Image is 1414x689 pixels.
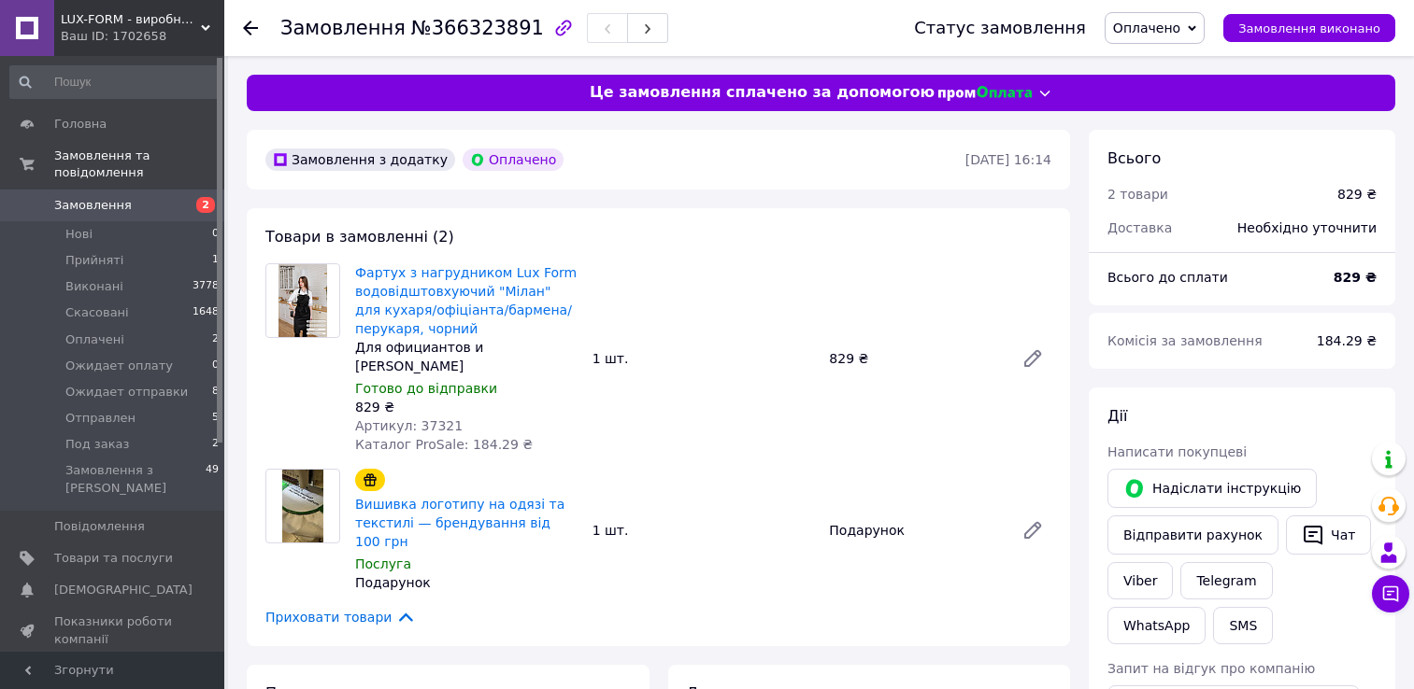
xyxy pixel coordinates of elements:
[65,384,188,401] span: Ожидает отправки
[1286,515,1371,555] button: Чат
[355,437,533,452] span: Каталог ProSale: 184.29 ₴
[196,197,215,213] span: 2
[61,11,201,28] span: LUX-FORM - виробник уніформи для персоналу всіх галузей
[54,197,132,214] span: Замовлення
[585,345,822,372] div: 1 шт.
[355,497,564,549] a: Вишивка логотипу на одязі та текстилі — брендування від 100 грн
[1238,21,1380,35] span: Замовлення виконано
[1213,607,1273,644] button: SMS
[212,436,219,453] span: 2
[61,28,224,45] div: Ваш ID: 1702658
[1107,469,1317,508] button: Надіслати інструкцію
[265,607,416,627] span: Приховати товари
[212,226,219,243] span: 0
[54,582,193,598] span: [DEMOGRAPHIC_DATA]
[585,517,822,543] div: 1 шт.
[1107,333,1263,348] span: Комісія за замовлення
[212,358,219,374] span: 0
[1107,407,1127,425] span: Дії
[65,278,123,295] span: Виконані
[65,436,129,453] span: Под заказ
[243,19,258,37] div: Повернутися назад
[193,278,219,295] span: 3778
[1107,270,1228,285] span: Всього до сплати
[65,358,173,374] span: Ожидает оплату
[821,517,1007,543] div: Подарунок
[355,381,497,396] span: Готово до відправки
[54,116,107,133] span: Головна
[265,228,454,246] span: Товари в замовленні (2)
[355,418,463,433] span: Артикул: 37321
[1107,187,1168,202] span: 2 товари
[65,462,206,496] span: Замовлення з [PERSON_NAME]
[212,384,219,401] span: 8
[355,573,578,592] div: Подарунок
[65,252,123,269] span: Прийняті
[280,17,406,39] span: Замовлення
[1014,512,1051,549] a: Редагувати
[54,613,173,647] span: Показники роботи компанії
[1317,333,1377,348] span: 184.29 ₴
[1107,562,1173,599] a: Viber
[212,252,219,269] span: 1
[1223,14,1395,42] button: Замовлення виконано
[265,148,455,171] div: Замовлення з додатку
[355,265,577,336] a: Фартух з нагрудником Lux Form водовідштовхуючий "Мілан" для кухаря/офіціанта/бармена/перукаря, чо...
[411,17,544,39] span: №366323891
[65,410,136,427] span: Отправлен
[355,338,578,375] div: Для официантов и [PERSON_NAME]
[1107,444,1247,459] span: Написати покупцеві
[212,331,219,348] span: 2
[279,264,327,337] img: Фартух з нагрудником Lux Form водовідштовхуючий "Мілан" для кухаря/офіціанта/бармена/перукаря, чо...
[54,518,145,535] span: Повідомлення
[821,345,1007,372] div: 829 ₴
[212,410,219,427] span: 5
[1014,340,1051,377] a: Редагувати
[65,226,93,243] span: Нові
[193,304,219,321] span: 1648
[54,148,224,181] span: Замовлення та повідомлення
[1337,185,1377,204] div: 829 ₴
[1107,661,1315,676] span: Запит на відгук про компанію
[54,550,173,567] span: Товари та послуги
[355,556,411,571] span: Послуга
[1107,607,1206,644] a: WhatsApp
[9,65,221,99] input: Пошук
[206,462,219,496] span: 49
[65,331,124,348] span: Оплачені
[1334,270,1377,285] b: 829 ₴
[1180,562,1272,599] a: Telegram
[1107,515,1278,555] button: Відправити рахунок
[1372,575,1409,612] button: Чат з покупцем
[463,148,564,171] div: Оплачено
[1107,149,1161,167] span: Всього
[65,304,129,321] span: Скасовані
[914,19,1086,37] div: Статус замовлення
[282,470,323,542] img: Вишивка логотипу на одязі та текстилі — брендування від 100 грн
[355,398,578,416] div: 829 ₴
[1107,220,1172,235] span: Доставка
[1226,207,1388,248] div: Необхідно уточнити
[1113,21,1180,35] span: Оплачено
[590,82,935,104] span: Це замовлення сплачено за допомогою
[965,152,1051,167] time: [DATE] 16:14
